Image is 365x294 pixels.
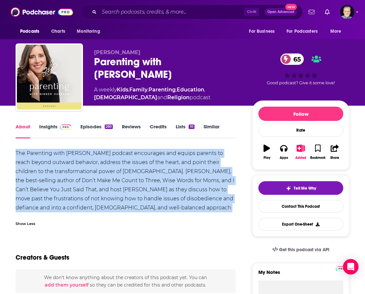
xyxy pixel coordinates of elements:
span: , [147,87,148,93]
a: [DEMOGRAPHIC_DATA] [94,94,157,100]
button: Play [258,140,275,164]
a: Pro website [336,265,347,271]
button: open menu [244,25,283,38]
span: Open Advanced [267,10,294,14]
span: Charts [51,27,65,36]
button: Export One-Sheet [258,218,343,230]
span: Logged in as JonesLiterary [340,5,354,19]
img: User Profile [340,5,354,19]
button: Follow [258,107,343,121]
a: Family [129,87,147,93]
button: add them yourself [45,282,88,288]
span: , [176,87,177,93]
img: Podchaser Pro [60,124,71,130]
input: Search podcasts, credits, & more... [99,7,244,17]
div: A weekly podcast [94,86,242,101]
a: Charts [47,25,69,38]
a: Education [177,87,204,93]
span: Monitoring [77,27,100,36]
img: Parenting with Ginger Hubbard [17,45,82,110]
a: Religion [167,94,190,100]
a: 65 [280,53,304,65]
span: [PERSON_NAME] [94,49,140,55]
a: InsightsPodchaser Pro [39,123,71,138]
div: Play [264,156,270,160]
a: Show notifications dropdown [306,6,317,18]
button: Open AdvancedNew [265,8,297,16]
button: Apps [275,140,292,164]
div: 10 [189,124,194,129]
div: Share [330,156,339,160]
span: We don't know anything about the creators of this podcast yet . You can so they can be credited f... [44,275,207,288]
div: Rate [258,123,343,137]
span: Tell Me Why [294,186,316,191]
a: Similar [204,123,219,138]
div: Bookmark [310,156,325,160]
button: open menu [326,25,349,38]
button: open menu [72,25,108,38]
span: and [157,94,167,100]
span: , [128,87,129,93]
div: 65Good podcast? Give it some love! [252,49,349,90]
img: Podchaser Pro [336,266,347,271]
div: Added [295,156,306,160]
h2: Creators & Guests [16,253,69,262]
span: 65 [287,53,304,65]
div: Search podcasts, credits, & more... [81,5,303,19]
button: Added [292,140,309,164]
a: Lists10 [176,123,194,138]
span: More [330,27,341,36]
a: About [16,123,30,138]
img: tell me why sparkle [286,186,291,191]
a: Reviews [122,123,141,138]
span: For Business [249,27,275,36]
a: Contact This Podcast [258,200,343,213]
span: , [204,87,205,93]
span: Good podcast? Give it some love! [267,80,335,85]
a: Credits [150,123,167,138]
a: Show notifications dropdown [322,6,332,18]
div: Apps [280,156,288,160]
a: Parenting [148,87,176,93]
label: My Notes [258,269,343,280]
img: Podchaser - Follow, Share and Rate Podcasts [11,6,73,18]
div: 260 [105,124,113,129]
span: Podcasts [20,27,39,36]
button: open menu [282,25,327,38]
a: Get this podcast via API [267,242,335,258]
span: Ctrl K [244,8,259,16]
a: Kids [117,87,128,93]
div: The Parenting with [PERSON_NAME] podcast encourages and equips parents to reach beyond outward be... [16,149,236,221]
span: Get this podcast via API [279,247,329,253]
button: Show profile menu [340,5,354,19]
span: For Podcasters [287,27,318,36]
button: Bookmark [309,140,326,164]
div: Open Intercom Messenger [343,259,359,275]
button: tell me why sparkleTell Me Why [258,181,343,195]
span: New [285,4,297,10]
a: Episodes260 [80,123,113,138]
button: Share [326,140,343,164]
button: open menu [16,25,48,38]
